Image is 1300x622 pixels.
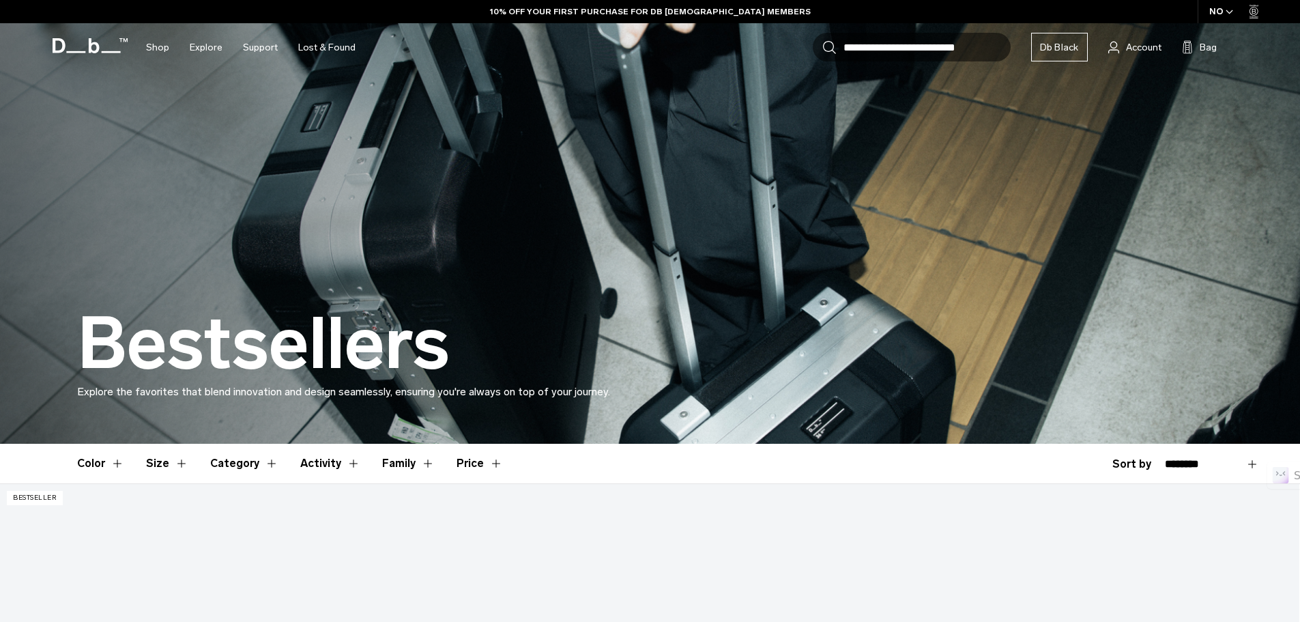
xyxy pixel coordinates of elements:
a: Lost & Found [298,23,356,72]
span: Bag [1200,40,1217,55]
a: 10% OFF YOUR FIRST PURCHASE FOR DB [DEMOGRAPHIC_DATA] MEMBERS [490,5,811,18]
button: Bag [1182,39,1217,55]
p: Bestseller [7,491,63,505]
a: Explore [190,23,222,72]
button: Toggle Filter [210,444,278,483]
span: Account [1126,40,1161,55]
button: Toggle Filter [77,444,124,483]
h1: Bestsellers [77,305,450,384]
a: Shop [146,23,169,72]
button: Toggle Filter [146,444,188,483]
button: Toggle Filter [300,444,360,483]
span: Explore the favorites that blend innovation and design seamlessly, ensuring you're always on top ... [77,385,610,398]
a: Account [1108,39,1161,55]
a: Support [243,23,278,72]
button: Toggle Filter [382,444,435,483]
button: Toggle Price [457,444,503,483]
a: Db Black [1031,33,1088,61]
nav: Main Navigation [136,23,366,72]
